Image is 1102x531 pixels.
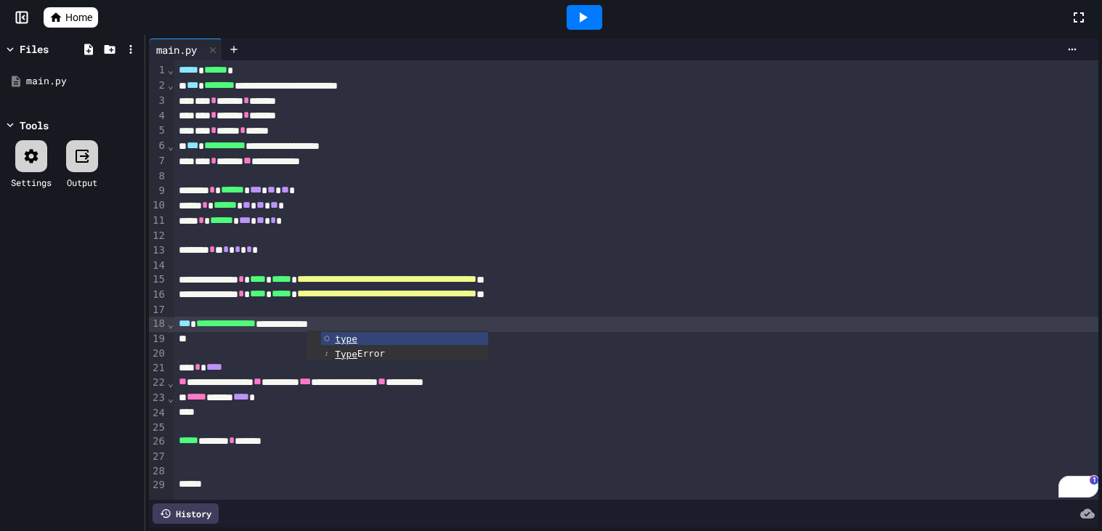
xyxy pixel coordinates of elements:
div: 18 [149,317,167,332]
ul: Completions [307,331,488,360]
span: type [335,333,357,344]
div: 23 [149,391,167,406]
div: 8 [149,169,167,184]
div: 13 [149,243,167,259]
div: 14 [149,259,167,273]
span: Fold line [167,318,174,330]
div: 24 [149,406,167,421]
div: 17 [149,303,167,317]
div: 21 [149,361,167,376]
div: 28 [149,464,167,479]
div: main.py [26,74,139,89]
div: 26 [149,434,167,450]
div: 19 [149,332,167,346]
div: 7 [149,154,167,169]
a: Home [44,7,98,28]
span: Fold line [167,79,174,91]
div: 9 [149,184,167,199]
div: 20 [149,346,167,361]
span: Fold line [167,64,174,76]
span: Fold line [167,392,174,404]
span: Type [335,349,357,360]
span: Error [335,348,385,359]
div: 5 [149,123,167,139]
span: Fold line [167,140,174,152]
div: 2 [149,78,167,94]
div: 16 [149,288,167,303]
div: 25 [149,421,167,435]
div: 4 [149,109,167,124]
div: 27 [149,450,167,464]
div: 6 [149,139,167,154]
div: Output [67,176,97,189]
div: main.py [149,42,204,57]
div: Settings [11,176,52,189]
div: History [153,503,219,524]
div: Tools [20,118,49,133]
div: Files [20,41,49,57]
div: main.py [149,38,222,60]
div: 22 [149,376,167,391]
div: 3 [149,94,167,109]
div: 1 [149,63,167,78]
div: 29 [149,478,167,493]
div: 12 [149,229,167,243]
div: To enrich screen reader interactions, please activate Accessibility in Grammarly extension settings [174,60,1098,500]
div: 15 [149,272,167,288]
div: 11 [149,214,167,229]
span: Fold line [167,377,174,389]
div: 10 [149,198,167,214]
span: Home [65,10,92,25]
